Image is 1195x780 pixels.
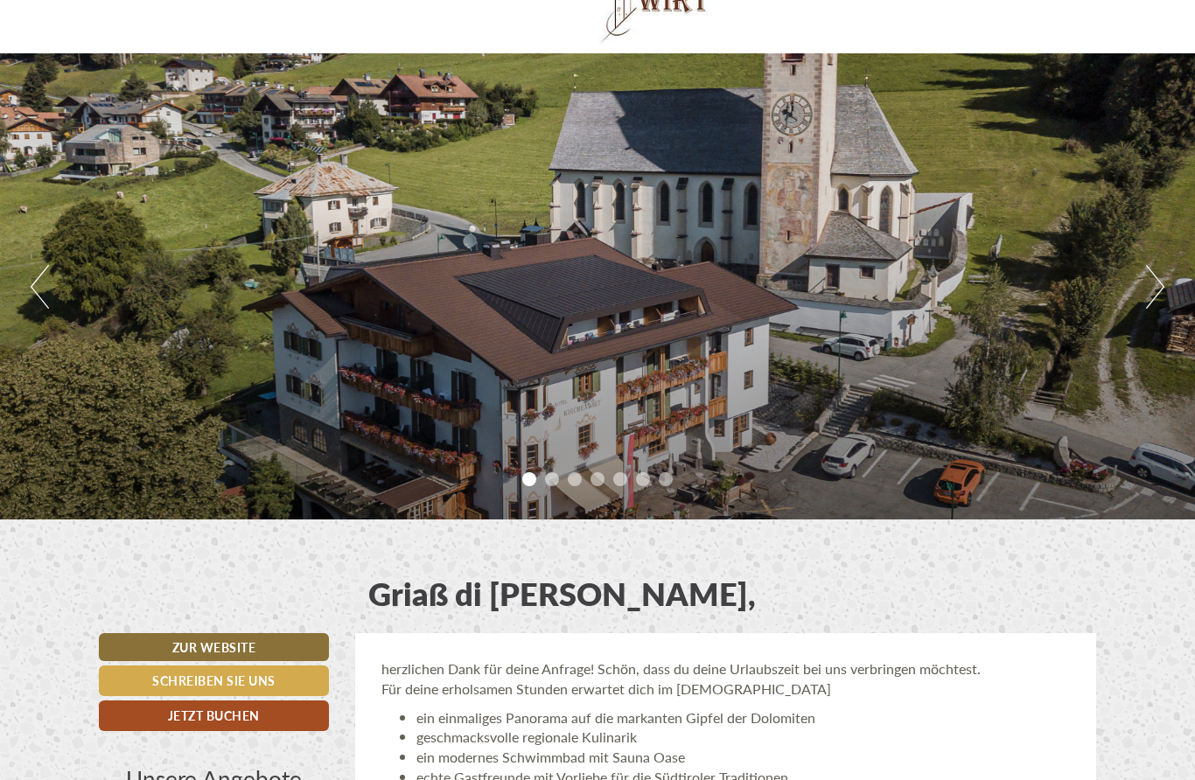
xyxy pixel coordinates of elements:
[31,265,49,309] button: Previous
[99,700,329,731] a: Jetzt buchen
[312,13,377,43] div: [DATE]
[583,461,689,491] button: Senden
[1146,265,1164,309] button: Next
[416,748,1071,768] li: ein modernes Schwimmbad mit Sauna Oase
[416,728,1071,748] li: geschmacksvolle regionale Kulinarik
[26,85,276,97] small: 20:48
[99,665,329,696] a: Schreiben Sie uns
[381,659,1071,700] p: herzlichen Dank für deine Anfrage! Schön, dass du deine Urlaubszeit bei uns verbringen möchtest. ...
[13,47,284,101] div: Guten Tag, wie können wir Ihnen helfen?
[26,51,276,65] div: Hotel Kirchenwirt
[416,708,1071,728] li: ein einmaliges Panorama auf die markanten Gipfel der Dolomiten
[368,576,756,611] h1: Griaß di [PERSON_NAME],
[99,633,329,661] a: Zur Website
